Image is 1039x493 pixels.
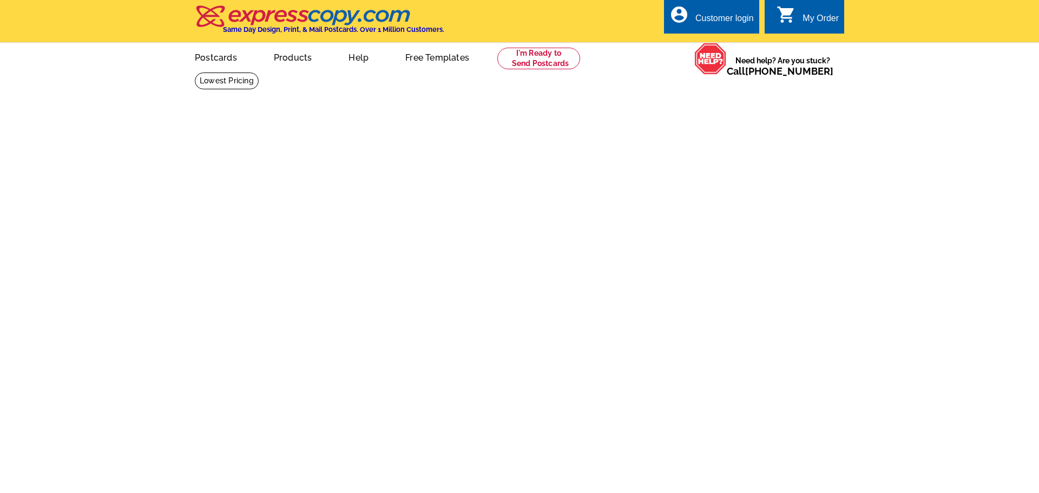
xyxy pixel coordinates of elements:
[803,14,839,29] div: My Order
[727,65,833,77] span: Call
[694,43,727,75] img: help
[745,65,833,77] a: [PHONE_NUMBER]
[257,44,330,69] a: Products
[727,55,839,77] span: Need help? Are you stuck?
[777,12,839,25] a: shopping_cart My Order
[388,44,486,69] a: Free Templates
[177,44,254,69] a: Postcards
[223,25,444,34] h4: Same Day Design, Print, & Mail Postcards. Over 1 Million Customers.
[195,13,444,34] a: Same Day Design, Print, & Mail Postcards. Over 1 Million Customers.
[669,5,689,24] i: account_circle
[777,5,796,24] i: shopping_cart
[695,14,754,29] div: Customer login
[669,12,754,25] a: account_circle Customer login
[331,44,386,69] a: Help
